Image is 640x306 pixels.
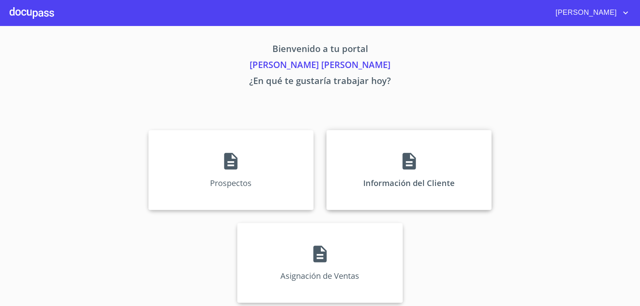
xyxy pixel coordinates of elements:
button: account of current user [550,6,630,19]
p: Asignación de Ventas [280,270,359,281]
p: Información del Cliente [363,178,455,188]
p: Prospectos [210,178,252,188]
p: Bienvenido a tu portal [74,42,566,58]
p: ¿En qué te gustaría trabajar hoy? [74,74,566,90]
span: [PERSON_NAME] [550,6,621,19]
p: [PERSON_NAME] [PERSON_NAME] [74,58,566,74]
